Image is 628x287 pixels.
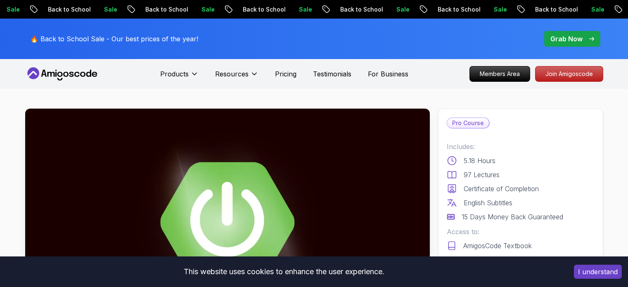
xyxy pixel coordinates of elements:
p: Includes: [447,142,595,152]
p: Members Area [470,66,530,81]
a: For Business [368,69,408,79]
p: Sale [448,5,475,14]
p: Back to School [197,5,254,14]
p: 🔥 Back to School Sale - Our best prices of the year! [30,34,198,44]
p: 15 Days Money Back Guaranteed [462,212,563,222]
p: Back to School [295,5,351,14]
a: Members Area [469,66,530,82]
p: Grab Now [550,34,583,44]
p: Back to School [2,5,59,14]
p: Back to School [490,5,546,14]
p: Join Amigoscode [536,66,603,81]
p: Pro Course [447,118,489,128]
p: 97 Lectures [464,170,500,180]
p: 5.18 Hours [464,156,495,166]
a: Pricing [275,69,296,79]
button: Products [160,69,199,85]
p: Products [160,69,189,79]
p: Access to Discord Group [463,255,539,265]
p: Sale [351,5,377,14]
p: Access to: [447,227,595,237]
a: Testimonials [313,69,351,79]
p: Sale [254,5,280,14]
p: Back to School [100,5,156,14]
p: Sale [546,5,572,14]
button: Resources [215,69,258,85]
p: Sale [156,5,182,14]
p: Sale [59,5,85,14]
a: Join Amigoscode [535,66,603,82]
p: AmigosCode Textbook [463,241,532,251]
p: Certificate of Completion [464,184,539,194]
p: English Subtitles [464,198,512,208]
button: Accept cookies [574,265,622,279]
p: Resources [215,69,249,79]
p: Back to School [392,5,448,14]
div: This website uses cookies to enhance the user experience. [6,263,562,281]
